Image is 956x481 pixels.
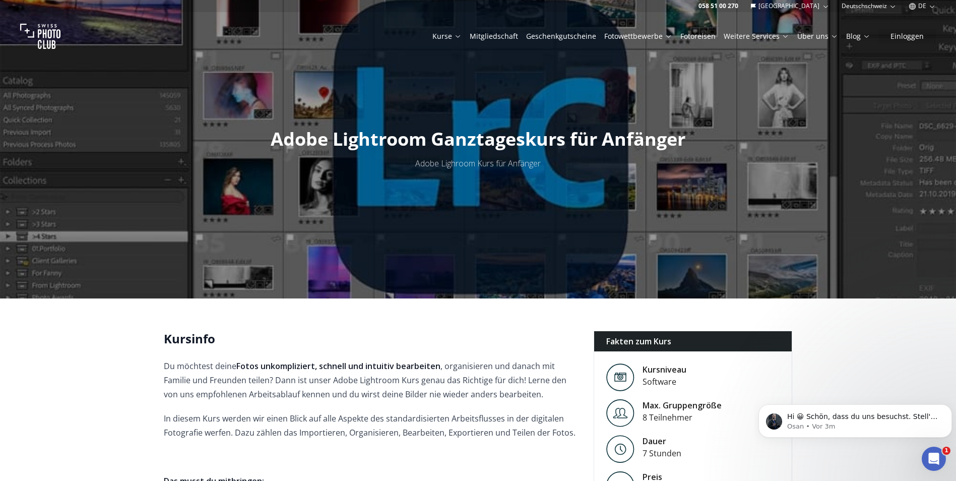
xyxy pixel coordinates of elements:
[236,360,440,372] strong: Fotos unkompliziert, schnell und intuitiv bearbeiten
[466,29,522,43] button: Mitgliedschaft
[606,435,634,463] img: Level
[643,376,686,388] div: Software
[415,158,541,169] span: Adobe Lighroom Kurs für Anfänger
[164,359,578,401] p: Du möchtest deine , organisieren und danach mit Familie und Freunden teilen? Dann ist unser Adobe...
[432,31,462,41] a: Kurse
[643,411,722,424] div: 8 Teilnehmer
[643,447,681,459] div: 7 Stunden
[793,29,842,43] button: Über uns
[470,31,518,41] a: Mitgliedschaft
[164,411,578,440] p: In diesem Kurs werden wir einen Blick auf alle Aspekte des standardisierten Arbeitsflusses in der...
[724,31,789,41] a: Weitere Services
[698,2,738,10] a: 058 51 00 270
[271,127,685,151] span: Adobe Lightroom Ganztageskurs für Anfänger
[606,399,634,427] img: Level
[922,447,946,471] iframe: Intercom live chat
[164,331,578,347] h2: Kursinfo
[20,16,60,56] img: Swiss photo club
[522,29,600,43] button: Geschenkgutscheine
[643,399,722,411] div: Max. Gruppengröße
[680,31,716,41] a: Fotoreisen
[526,31,596,41] a: Geschenkgutscheine
[676,29,720,43] button: Fotoreisen
[942,447,950,455] span: 1
[842,29,874,43] button: Blog
[878,29,936,43] button: Einloggen
[428,29,466,43] button: Kurse
[643,364,686,376] div: Kursniveau
[606,364,634,391] img: Level
[846,31,870,41] a: Blog
[600,29,676,43] button: Fotowettbewerbe
[720,29,793,43] button: Weitere Services
[643,435,681,447] div: Dauer
[754,383,956,454] iframe: Intercom notifications Nachricht
[797,31,838,41] a: Über uns
[594,331,792,351] div: Fakten zum Kurs
[604,31,672,41] a: Fotowettbewerbe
